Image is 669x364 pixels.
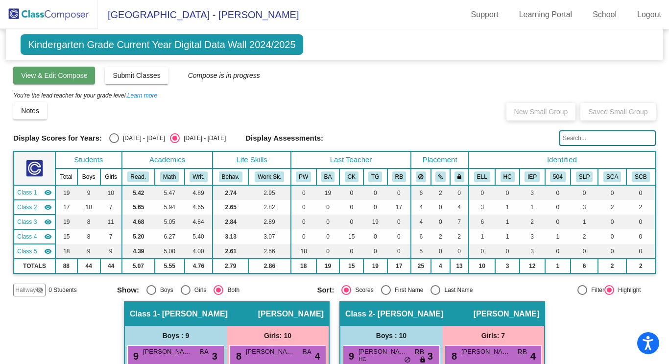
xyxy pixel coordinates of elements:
[44,247,52,255] mat-icon: visibility
[411,215,431,229] td: 4
[13,67,95,84] button: View & Edit Compose
[21,72,87,79] span: View & Edit Compose
[545,215,571,229] td: 0
[48,286,76,294] span: 0 Students
[55,185,77,200] td: 19
[191,286,207,294] div: Girls
[449,351,457,362] span: 8
[431,185,450,200] td: 2
[14,229,55,244] td: Candy Kinkead - Candy Kinkead
[98,7,299,23] span: [GEOGRAPHIC_DATA] - [PERSON_NAME]
[185,185,213,200] td: 4.89
[17,218,37,226] span: Class 3
[442,326,544,345] div: Girls: 7
[571,229,598,244] td: 2
[450,215,469,229] td: 7
[495,244,519,259] td: 0
[291,169,316,185] th: Paige Wallace
[387,169,411,185] th: Raelene Brovold
[346,351,354,362] span: 9
[387,244,411,259] td: 0
[77,244,100,259] td: 9
[131,351,139,362] span: 9
[213,259,248,273] td: 2.79
[545,229,571,244] td: 1
[213,151,290,169] th: Life Skills
[518,347,527,357] span: RB
[248,244,291,259] td: 2.56
[387,215,411,229] td: 0
[392,171,406,182] button: RB
[587,286,604,294] div: Filter
[431,215,450,229] td: 0
[469,151,655,169] th: Identified
[359,356,366,363] span: HC
[117,286,139,294] span: Show:
[302,347,311,357] span: BA
[603,171,621,182] button: SCA
[234,351,241,362] span: 8
[122,151,213,169] th: Academics
[77,185,100,200] td: 9
[291,259,316,273] td: 18
[474,309,539,319] span: [PERSON_NAME]
[559,130,656,146] input: Search...
[219,171,242,182] button: Behav.
[411,229,431,244] td: 6
[525,171,540,182] button: IEP
[212,349,217,364] span: 3
[461,347,510,357] span: [PERSON_NAME]
[321,171,335,182] button: BA
[474,171,490,182] button: ELL
[291,229,316,244] td: 0
[248,215,291,229] td: 2.89
[143,347,192,357] span: [PERSON_NAME]
[450,229,469,244] td: 2
[598,229,626,244] td: 0
[626,215,655,229] td: 0
[122,200,155,215] td: 5.65
[469,215,495,229] td: 6
[571,215,598,229] td: 1
[199,347,209,357] span: BA
[13,102,47,120] button: Notes
[450,259,469,273] td: 13
[520,185,545,200] td: 3
[411,259,431,273] td: 25
[363,244,387,259] td: 0
[415,347,424,357] span: RB
[13,92,157,99] i: You're the lead teacher for your grade level.
[363,200,387,215] td: 0
[520,215,545,229] td: 2
[246,347,295,357] span: [PERSON_NAME]
[100,200,122,215] td: 7
[155,259,185,273] td: 5.55
[77,229,100,244] td: 8
[316,259,340,273] td: 19
[291,244,316,259] td: 18
[626,200,655,215] td: 2
[598,259,626,273] td: 2
[122,229,155,244] td: 5.20
[411,200,431,215] td: 4
[387,259,411,273] td: 17
[17,247,37,256] span: Class 5
[345,309,373,319] span: Class 2
[291,200,316,215] td: 0
[495,215,519,229] td: 1
[368,171,382,182] button: TG
[440,286,473,294] div: Last Name
[291,151,411,169] th: Last Teacher
[117,285,310,295] mat-radio-group: Select an option
[316,215,340,229] td: 0
[598,169,626,185] th: Student Concern Plan - Academics
[296,171,311,182] button: PW
[14,200,55,215] td: Raelene Brovold - Raelene Brovold
[501,171,515,182] button: HC
[431,200,450,215] td: 0
[156,286,173,294] div: Boys
[387,229,411,244] td: 0
[21,34,303,55] span: Kindergarten Grade Current Year Digital Data Wall 2024/2025
[411,169,431,185] th: Keep away students
[55,244,77,259] td: 18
